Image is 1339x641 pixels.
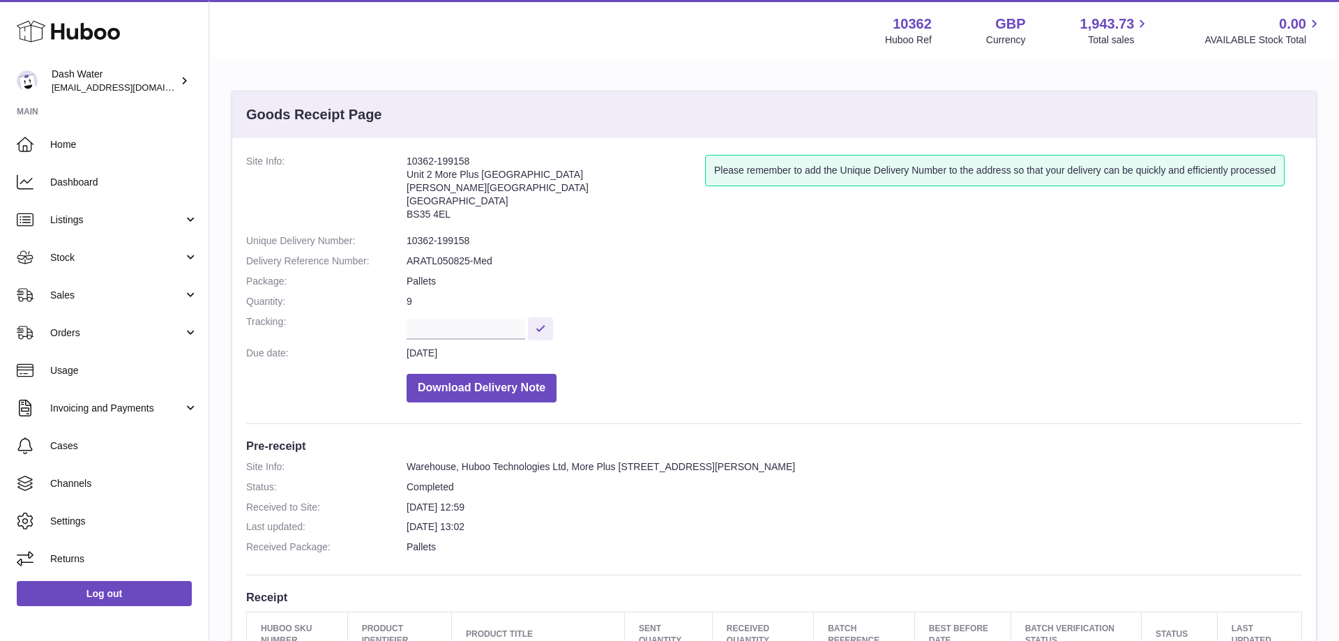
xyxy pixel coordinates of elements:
address: 10362-199158 Unit 2 More Plus [GEOGRAPHIC_DATA] [PERSON_NAME][GEOGRAPHIC_DATA] [GEOGRAPHIC_DATA] ... [407,155,705,227]
dt: Tracking: [246,315,407,340]
span: Cases [50,439,198,453]
span: Dashboard [50,176,198,189]
span: Sales [50,289,183,302]
h3: Pre-receipt [246,438,1302,453]
dd: Completed [407,481,1302,494]
dt: Received Package: [246,541,407,554]
span: Invoicing and Payments [50,402,183,415]
h3: Goods Receipt Page [246,105,382,124]
strong: GBP [995,15,1025,33]
h3: Receipt [246,589,1302,605]
div: Please remember to add the Unique Delivery Number to the address so that your delivery can be qui... [705,155,1285,186]
dd: [DATE] [407,347,1302,360]
dd: Pallets [407,275,1302,288]
span: Returns [50,552,198,566]
dd: Warehouse, Huboo Technologies Ltd, More Plus [STREET_ADDRESS][PERSON_NAME] [407,460,1302,474]
dt: Due date: [246,347,407,360]
img: orders@dash-water.com [17,70,38,91]
a: Log out [17,581,192,606]
span: Usage [50,364,198,377]
dt: Received to Site: [246,501,407,514]
span: 0.00 [1279,15,1306,33]
dd: ARATL050825-Med [407,255,1302,268]
dd: [DATE] 13:02 [407,520,1302,534]
strong: 10362 [893,15,932,33]
dt: Unique Delivery Number: [246,234,407,248]
a: 1,943.73 Total sales [1080,15,1151,47]
span: Orders [50,326,183,340]
dt: Delivery Reference Number: [246,255,407,268]
div: Currency [986,33,1026,47]
span: Home [50,138,198,151]
dd: 10362-199158 [407,234,1302,248]
dd: Pallets [407,541,1302,554]
dd: [DATE] 12:59 [407,501,1302,514]
span: [EMAIL_ADDRESS][DOMAIN_NAME] [52,82,205,93]
span: Listings [50,213,183,227]
dt: Status: [246,481,407,494]
dd: 9 [407,295,1302,308]
dt: Site Info: [246,460,407,474]
span: Channels [50,477,198,490]
a: 0.00 AVAILABLE Stock Total [1204,15,1322,47]
dt: Site Info: [246,155,407,227]
div: Dash Water [52,68,177,94]
span: Stock [50,251,183,264]
dt: Package: [246,275,407,288]
dt: Last updated: [246,520,407,534]
span: AVAILABLE Stock Total [1204,33,1322,47]
span: 1,943.73 [1080,15,1135,33]
span: Total sales [1088,33,1150,47]
span: Settings [50,515,198,528]
dt: Quantity: [246,295,407,308]
div: Huboo Ref [885,33,932,47]
button: Download Delivery Note [407,374,557,402]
